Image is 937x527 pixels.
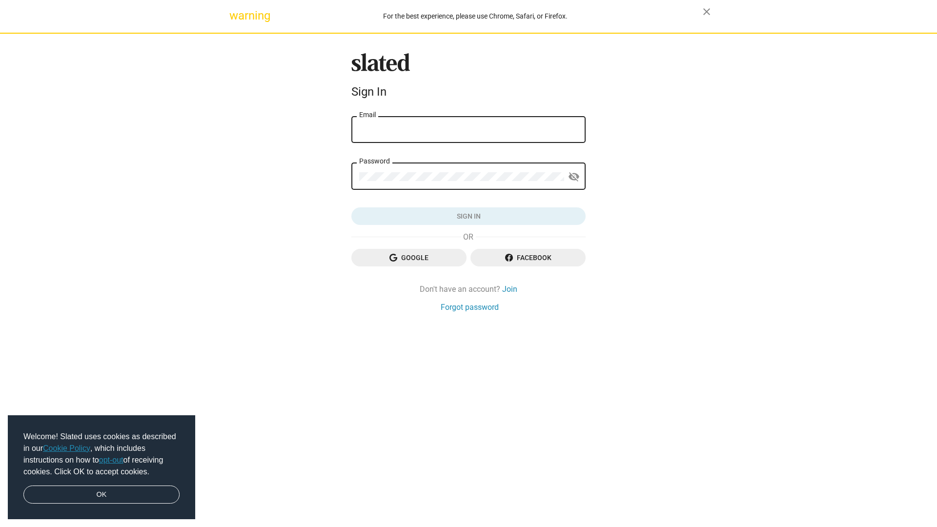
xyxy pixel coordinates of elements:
a: Cookie Policy [43,444,90,452]
a: Join [502,284,517,294]
mat-icon: close [701,6,713,18]
mat-icon: warning [229,10,241,21]
a: Forgot password [441,302,499,312]
a: opt-out [99,456,123,464]
div: cookieconsent [8,415,195,520]
button: Google [351,249,467,266]
div: Don't have an account? [351,284,586,294]
a: dismiss cookie message [23,486,180,504]
span: Google [359,249,459,266]
span: Welcome! Slated uses cookies as described in our , which includes instructions on how to of recei... [23,431,180,478]
button: Show password [564,167,584,187]
div: For the best experience, please use Chrome, Safari, or Firefox. [248,10,703,23]
div: Sign In [351,85,586,99]
sl-branding: Sign In [351,53,586,103]
span: Facebook [478,249,578,266]
mat-icon: visibility_off [568,169,580,184]
button: Facebook [470,249,586,266]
